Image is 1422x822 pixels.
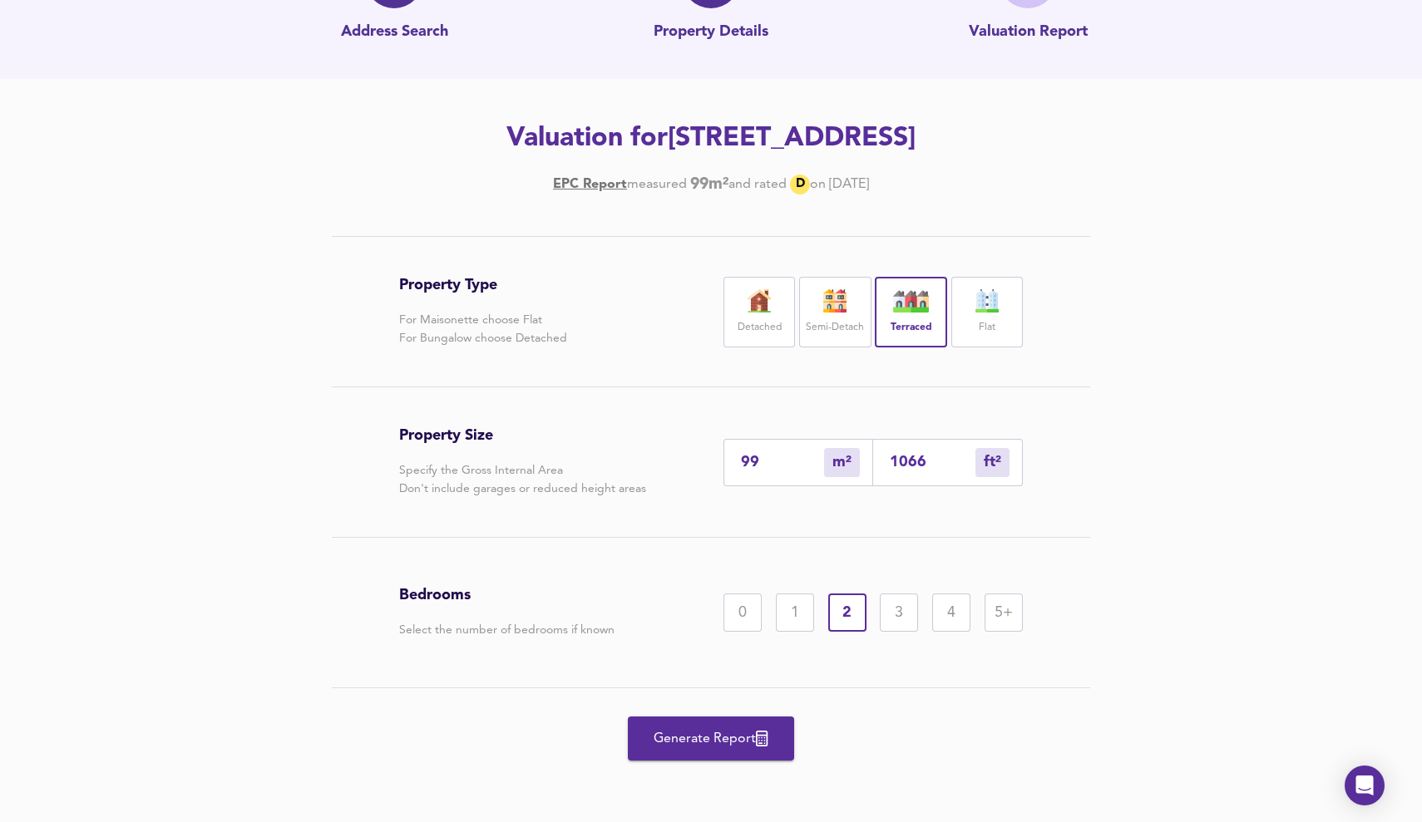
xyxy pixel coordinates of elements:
[824,448,860,477] div: m²
[966,289,1008,313] img: flat-icon
[1345,765,1385,805] div: Open Intercom Messenger
[741,454,824,471] input: Enter sqm
[627,175,687,194] div: measured
[932,593,970,632] div: 4
[399,276,567,294] h3: Property Type
[553,175,869,194] div: [DATE]
[728,175,787,194] div: and rated
[776,593,814,632] div: 1
[891,289,932,313] img: house-icon
[399,311,567,347] p: For Maisonette choose Flat For Bungalow choose Detached
[814,289,856,313] img: house-icon
[891,317,932,338] label: Terraced
[969,22,1088,43] p: Valuation Report
[890,454,975,471] input: Sqft
[628,716,794,760] button: Generate Report
[690,175,728,194] b: 99 m²
[806,317,864,338] label: Semi-Detach
[553,175,627,194] a: EPC Report
[810,175,826,194] div: on
[951,277,1023,347] div: Flat
[399,461,646,498] p: Specify the Gross Internal Area Don't include garages or reduced height areas
[875,277,946,347] div: Terraced
[723,593,762,632] div: 0
[985,593,1023,632] div: 5+
[738,289,780,313] img: house-icon
[399,586,615,604] h3: Bedrooms
[799,277,871,347] div: Semi-Detach
[790,175,810,194] div: D
[341,22,448,43] p: Address Search
[979,317,995,338] label: Flat
[399,426,646,445] h3: Property Size
[399,621,615,639] p: Select the number of bedrooms if known
[880,593,918,632] div: 3
[738,317,782,338] label: Detached
[828,593,867,632] div: 2
[644,727,778,751] span: Generate Report
[723,277,795,347] div: Detached
[975,448,1010,477] div: m²
[654,22,768,43] p: Property Details
[240,121,1182,157] h2: Valuation for [STREET_ADDRESS]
